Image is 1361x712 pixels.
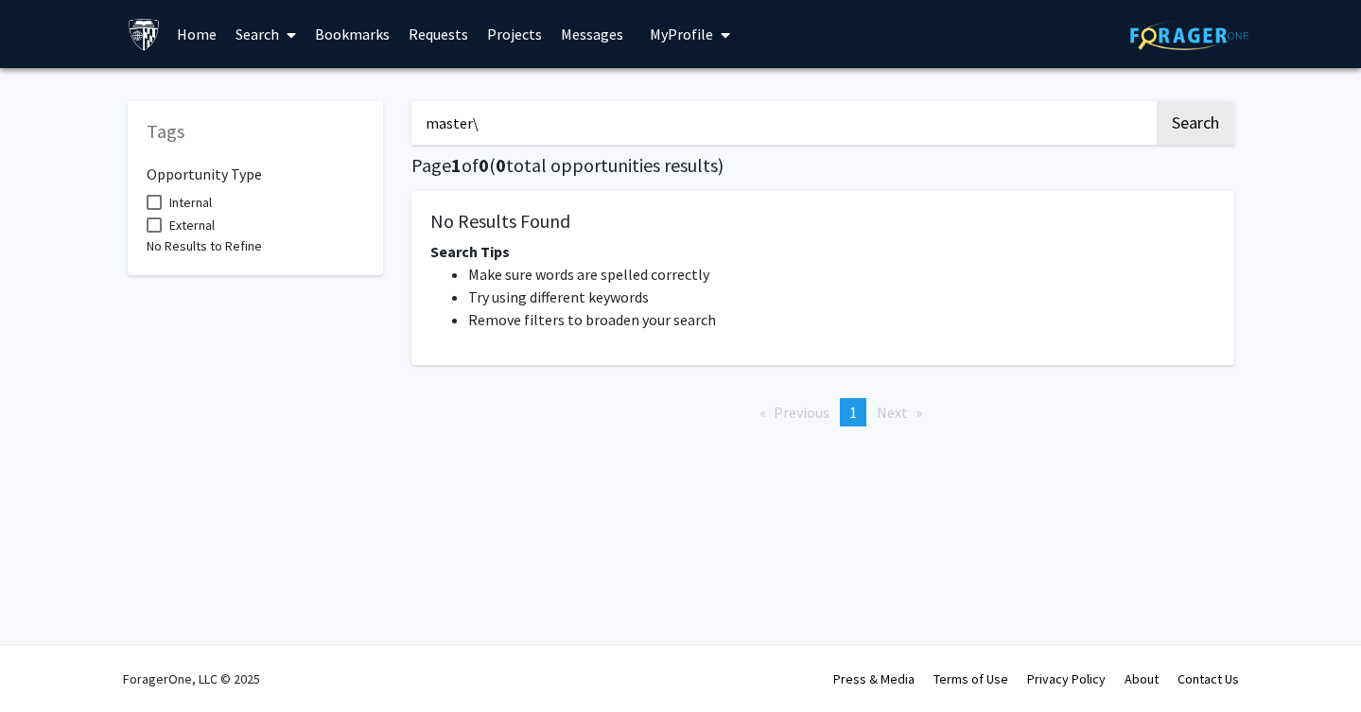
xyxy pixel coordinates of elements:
[147,120,364,143] h5: Tags
[147,237,262,254] span: No Results to Refine
[305,1,399,67] a: Bookmarks
[399,1,478,67] a: Requests
[877,403,908,422] span: Next
[430,242,510,261] span: Search Tips
[167,1,226,67] a: Home
[169,214,215,236] span: External
[128,18,161,51] img: Johns Hopkins University Logo
[468,308,1215,331] li: Remove filters to broaden your search
[1130,21,1248,50] img: ForagerOne Logo
[1157,101,1234,145] button: Search
[123,646,260,712] div: ForagerOne, LLC © 2025
[1027,670,1106,687] a: Privacy Policy
[551,1,633,67] a: Messages
[411,101,1154,145] input: Search Keywords
[451,153,462,177] span: 1
[468,286,1215,308] li: Try using different keywords
[1178,670,1239,687] a: Contact Us
[411,154,1234,177] h5: Page of ( total opportunities results)
[934,670,1008,687] a: Terms of Use
[411,398,1234,426] ul: Pagination
[430,210,1215,233] h5: No Results Found
[147,150,364,183] h6: Opportunity Type
[774,403,829,422] span: Previous
[849,403,857,422] span: 1
[479,153,489,177] span: 0
[468,263,1215,286] li: Make sure words are spelled correctly
[1125,670,1159,687] a: About
[478,1,551,67] a: Projects
[226,1,305,67] a: Search
[14,627,80,698] iframe: Chat
[496,153,506,177] span: 0
[169,191,212,214] span: Internal
[650,25,713,43] span: My Profile
[833,670,915,687] a: Press & Media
